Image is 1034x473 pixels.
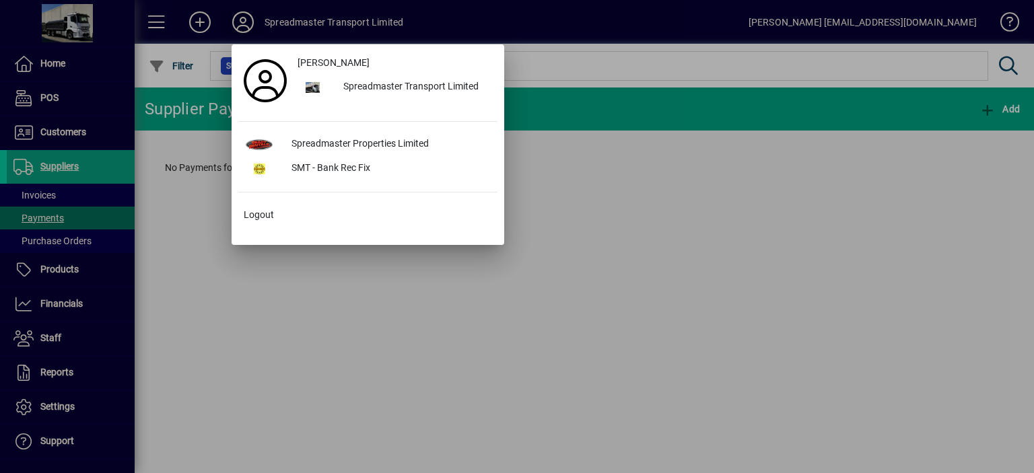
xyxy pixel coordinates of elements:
[292,51,497,75] a: [PERSON_NAME]
[298,56,370,70] span: [PERSON_NAME]
[238,157,497,181] button: SMT - Bank Rec Fix
[333,75,497,100] div: Spreadmaster Transport Limited
[281,157,497,181] div: SMT - Bank Rec Fix
[238,203,497,227] button: Logout
[238,69,292,93] a: Profile
[292,75,497,100] button: Spreadmaster Transport Limited
[238,133,497,157] button: Spreadmaster Properties Limited
[281,133,497,157] div: Spreadmaster Properties Limited
[244,208,274,222] span: Logout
